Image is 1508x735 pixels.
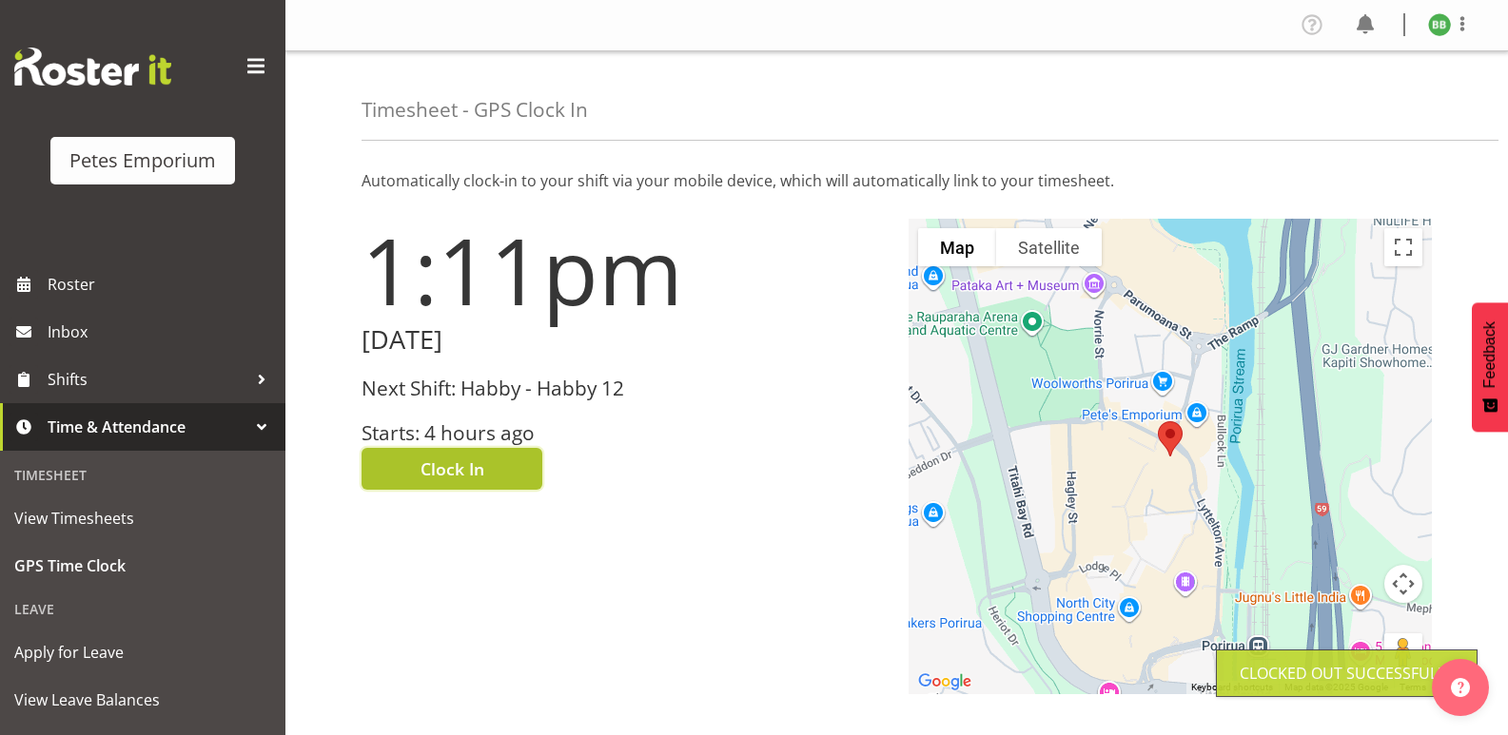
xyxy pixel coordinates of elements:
[5,494,281,542] a: View Timesheets
[48,270,276,299] span: Roster
[1481,321,1498,388] span: Feedback
[5,676,281,724] a: View Leave Balances
[48,318,276,346] span: Inbox
[14,551,271,580] span: GPS Time Clock
[48,413,247,441] span: Time & Attendance
[362,219,886,321] h1: 1:11pm
[421,456,484,481] span: Clock In
[5,542,281,590] a: GPS Time Clock
[1240,662,1454,685] div: Clocked out Successfully
[913,669,976,694] a: Open this area in Google Maps (opens a new window)
[362,325,886,355] h2: [DATE]
[362,377,886,399] h3: Next Shift: Habby - Habby 12
[913,669,976,694] img: Google
[1451,678,1470,697] img: help-xxl-2.png
[362,169,1432,192] p: Automatically clock-in to your shift via your mobile device, which will automatically link to you...
[69,146,216,175] div: Petes Emporium
[362,99,588,121] h4: Timesheet - GPS Clock In
[48,365,247,394] span: Shifts
[5,455,281,494] div: Timesheet
[14,504,271,532] span: View Timesheets
[1384,565,1422,603] button: Map camera controls
[996,228,1102,266] button: Show satellite imagery
[14,686,271,714] span: View Leave Balances
[5,629,281,676] a: Apply for Leave
[1384,633,1422,671] button: Drag Pegman onto the map to open Street View
[1428,13,1451,36] img: beena-bist9974.jpg
[362,422,886,444] h3: Starts: 4 hours ago
[5,590,281,629] div: Leave
[1472,302,1508,432] button: Feedback - Show survey
[14,638,271,667] span: Apply for Leave
[1191,681,1273,694] button: Keyboard shortcuts
[918,228,996,266] button: Show street map
[14,48,171,86] img: Rosterit website logo
[1384,228,1422,266] button: Toggle fullscreen view
[362,448,542,490] button: Clock In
